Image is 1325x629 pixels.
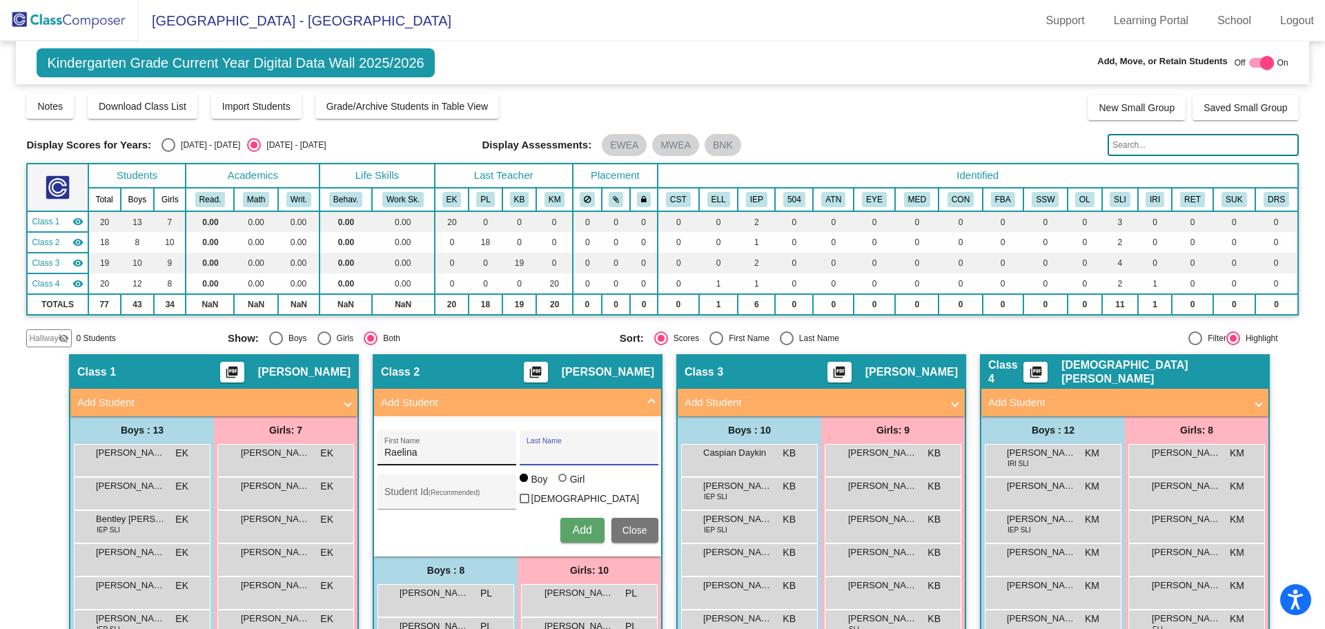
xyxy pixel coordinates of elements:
[620,332,644,345] span: Sort:
[1028,365,1044,385] mat-icon: picture_as_pdf
[775,253,813,273] td: 0
[222,101,291,112] span: Import Students
[186,253,234,273] td: 0.00
[186,273,234,294] td: 0.00
[138,10,451,32] span: [GEOGRAPHIC_DATA] - [GEOGRAPHIC_DATA]
[658,253,699,273] td: 0
[320,294,372,315] td: NaN
[32,236,59,249] span: Class 2
[27,294,88,315] td: TOTALS
[630,273,658,294] td: 0
[435,253,469,273] td: 0
[1213,211,1255,232] td: 0
[278,232,320,253] td: 0.00
[983,294,1023,315] td: 0
[1068,273,1102,294] td: 0
[895,253,939,273] td: 0
[32,215,59,228] span: Class 1
[630,294,658,315] td: 0
[26,94,74,119] button: Notes
[562,365,654,379] span: [PERSON_NAME]
[37,48,434,77] span: Kindergarten Grade Current Year Digital Data Wall 2025/2026
[278,294,320,315] td: NaN
[1192,95,1298,120] button: Saved Small Group
[1221,192,1246,207] button: SUK
[88,253,121,273] td: 19
[502,232,537,253] td: 0
[502,188,537,211] th: Karly Burke
[435,211,469,232] td: 20
[699,232,738,253] td: 0
[983,253,1023,273] td: 0
[1102,211,1138,232] td: 3
[186,211,234,232] td: 0.00
[1103,10,1200,32] a: Learning Portal
[88,294,121,315] td: 77
[831,365,847,385] mat-icon: picture_as_pdf
[939,232,982,253] td: 0
[895,232,939,253] td: 0
[862,192,887,207] button: EYE
[1023,273,1068,294] td: 0
[904,192,930,207] button: MED
[372,253,435,273] td: 0.00
[1204,102,1287,113] span: Saved Small Group
[228,331,609,345] mat-radio-group: Select an option
[211,94,302,119] button: Import Students
[261,139,326,151] div: [DATE] - [DATE]
[895,188,939,211] th: Daily Medication
[1240,332,1278,345] div: Highlight
[1068,253,1102,273] td: 0
[1108,134,1298,156] input: Search...
[813,273,854,294] td: 0
[154,253,186,273] td: 9
[573,253,602,273] td: 0
[76,332,115,345] span: 0 Students
[705,134,741,156] mat-chip: BNK
[573,211,602,232] td: 0
[1102,188,1138,211] th: Speech/Language Services
[320,232,372,253] td: 0.00
[88,232,121,253] td: 18
[88,273,121,294] td: 20
[783,192,805,207] button: 504
[372,273,435,294] td: 0.00
[320,211,372,232] td: 0.00
[195,192,226,207] button: Read.
[1277,57,1288,69] span: On
[536,232,572,253] td: 0
[121,253,155,273] td: 10
[381,365,420,379] span: Class 2
[1138,188,1172,211] th: IRIP
[234,253,277,273] td: 0.00
[27,211,88,232] td: Erica Kelly - No Class Name
[854,211,895,232] td: 0
[1213,253,1255,273] td: 0
[278,273,320,294] td: 0.00
[243,192,269,207] button: Math
[372,232,435,253] td: 0.00
[854,188,895,211] th: Wears Eyeglasses
[1255,211,1298,232] td: 0
[381,395,638,411] mat-panel-title: Add Student
[1213,294,1255,315] td: 0
[26,139,151,151] span: Display Scores for Years:
[1023,294,1068,315] td: 0
[1213,273,1255,294] td: 0
[161,138,326,152] mat-radio-group: Select an option
[186,164,320,188] th: Academics
[469,294,502,315] td: 18
[775,294,813,315] td: 0
[469,211,502,232] td: 0
[476,192,494,207] button: PL
[630,188,658,211] th: Keep with teacher
[1138,211,1172,232] td: 0
[630,232,658,253] td: 0
[88,188,121,211] th: Total
[502,273,537,294] td: 0
[685,395,941,411] mat-panel-title: Add Student
[70,389,357,416] mat-expansion-panel-header: Add Student
[154,232,186,253] td: 10
[1088,95,1186,120] button: New Small Group
[991,192,1015,207] button: FBA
